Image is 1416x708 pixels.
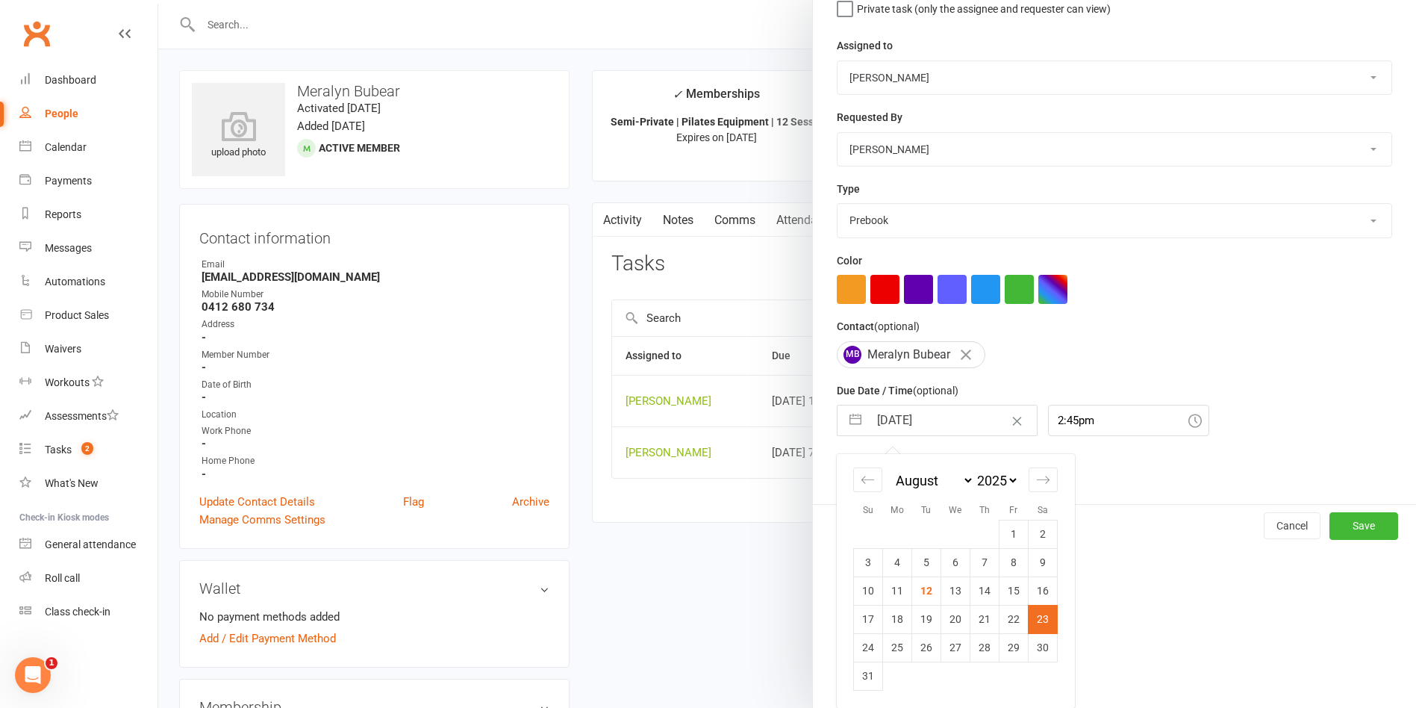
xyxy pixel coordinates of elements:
[837,181,860,197] label: Type
[45,477,99,489] div: What's New
[19,467,157,500] a: What's New
[949,505,961,515] small: We
[1029,605,1058,633] td: Selected. Saturday, August 23, 2025
[912,577,941,605] td: Tuesday, August 12, 2025
[912,548,941,577] td: Tuesday, August 5, 2025
[1009,505,1017,515] small: Fr
[15,657,51,693] iframe: Intercom live chat
[1029,633,1058,662] td: Saturday, August 30, 2025
[46,657,57,669] span: 1
[837,318,920,335] label: Contact
[1029,468,1058,492] div: Move forward to switch to the next month.
[45,410,119,422] div: Assessments
[837,454,1074,708] div: Calendar
[45,572,80,584] div: Roll call
[854,548,883,577] td: Sunday, August 3, 2025
[45,175,92,187] div: Payments
[941,633,970,662] td: Wednesday, August 27, 2025
[837,252,862,269] label: Color
[1029,577,1058,605] td: Saturday, August 16, 2025
[45,208,81,220] div: Reports
[18,15,55,52] a: Clubworx
[45,606,110,618] div: Class check-in
[1038,505,1048,515] small: Sa
[837,450,923,467] label: Email preferences
[1029,520,1058,548] td: Saturday, August 2, 2025
[891,505,904,515] small: Mo
[45,309,109,321] div: Product Sales
[19,164,157,198] a: Payments
[19,528,157,562] a: General attendance kiosk mode
[913,385,958,397] small: (optional)
[19,265,157,299] a: Automations
[45,242,92,254] div: Messages
[854,662,883,690] td: Sunday, August 31, 2025
[883,577,912,605] td: Monday, August 11, 2025
[837,382,958,399] label: Due Date / Time
[45,444,72,456] div: Tasks
[970,605,999,633] td: Thursday, August 21, 2025
[45,74,96,86] div: Dashboard
[883,633,912,662] td: Monday, August 25, 2025
[19,97,157,131] a: People
[854,605,883,633] td: Sunday, August 17, 2025
[45,538,136,550] div: General attendance
[19,232,157,265] a: Messages
[999,548,1029,577] td: Friday, August 8, 2025
[863,505,873,515] small: Su
[45,343,81,355] div: Waivers
[19,366,157,400] a: Workouts
[45,108,78,119] div: People
[941,577,970,605] td: Wednesday, August 13, 2025
[19,198,157,232] a: Reports
[45,376,90,388] div: Workouts
[854,633,883,662] td: Sunday, August 24, 2025
[19,433,157,467] a: Tasks 2
[921,505,931,515] small: Tu
[883,548,912,577] td: Monday, August 4, 2025
[999,633,1029,662] td: Friday, August 29, 2025
[45,276,105,288] div: Automations
[941,605,970,633] td: Wednesday, August 20, 2025
[912,633,941,662] td: Tuesday, August 26, 2025
[979,505,990,515] small: Th
[970,548,999,577] td: Thursday, August 7, 2025
[999,577,1029,605] td: Friday, August 15, 2025
[854,577,883,605] td: Sunday, August 10, 2025
[19,595,157,629] a: Class kiosk mode
[19,131,157,164] a: Calendar
[1264,512,1320,539] button: Cancel
[1004,406,1030,435] button: Clear Date
[843,346,861,364] span: MB
[81,442,93,455] span: 2
[874,320,920,332] small: (optional)
[1029,548,1058,577] td: Saturday, August 9, 2025
[19,63,157,97] a: Dashboard
[19,299,157,332] a: Product Sales
[19,400,157,433] a: Assessments
[853,468,882,492] div: Move backward to switch to the previous month.
[970,577,999,605] td: Thursday, August 14, 2025
[19,332,157,366] a: Waivers
[45,141,87,153] div: Calendar
[837,341,985,368] div: Meralyn Bubear
[970,633,999,662] td: Thursday, August 28, 2025
[999,605,1029,633] td: Friday, August 22, 2025
[912,605,941,633] td: Tuesday, August 19, 2025
[1329,512,1398,539] button: Save
[837,109,902,125] label: Requested By
[883,605,912,633] td: Monday, August 18, 2025
[19,562,157,595] a: Roll call
[837,37,893,54] label: Assigned to
[941,548,970,577] td: Wednesday, August 6, 2025
[999,520,1029,548] td: Friday, August 1, 2025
